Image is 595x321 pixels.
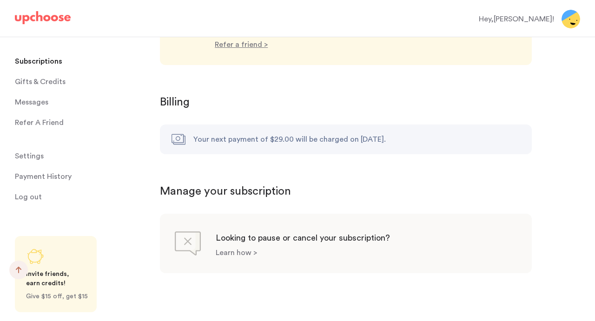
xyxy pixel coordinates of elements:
[15,147,44,165] span: Settings
[15,188,149,206] a: Log out
[15,93,149,111] a: Messages
[15,236,97,312] a: Share UpChoose
[15,52,62,71] p: Subscriptions
[160,184,580,199] p: Manage your subscription
[15,11,71,24] img: UpChoose
[15,113,64,132] p: Refer A Friend
[215,41,268,48] a: Refer a friend >
[193,134,386,145] div: Your next payment of $29.00 will be charged on [DATE].
[15,52,149,71] a: Subscriptions
[15,113,149,132] a: Refer A Friend
[15,167,72,186] p: Payment History
[15,188,42,206] span: Log out
[15,72,149,91] a: Gifts & Credits
[216,232,390,243] p: Looking to pause or cancel your subscription?
[15,147,149,165] a: Settings
[216,249,257,256] p: Learn how >
[479,13,554,25] div: Hey, [PERSON_NAME] !
[160,95,580,110] p: Billing
[15,11,71,28] a: UpChoose
[15,72,66,91] span: Gifts & Credits
[15,167,149,186] a: Payment History
[15,93,48,111] span: Messages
